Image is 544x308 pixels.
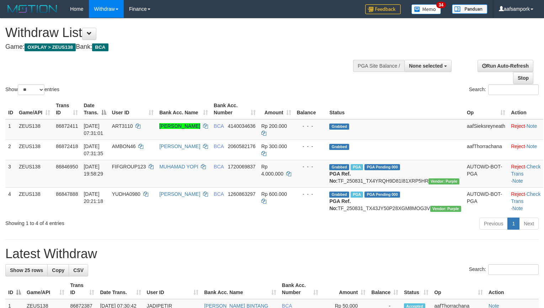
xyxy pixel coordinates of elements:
[47,264,69,276] a: Copy
[508,99,543,119] th: Action
[294,99,327,119] th: Balance
[464,99,508,119] th: Op: activate to sort column ascending
[5,187,16,215] td: 4
[5,119,16,140] td: 1
[511,143,525,149] a: Reject
[404,60,452,72] button: None selected
[508,160,543,187] td: · ·
[329,198,351,211] b: PGA Ref. No:
[401,279,431,299] th: Status: activate to sort column ascending
[5,217,222,227] div: Showing 1 to 4 of 4 entries
[469,264,539,275] label: Search:
[69,264,88,276] a: CSV
[84,123,103,136] span: [DATE] 07:31:01
[364,164,400,170] span: PGA Pending
[159,191,200,197] a: [PERSON_NAME]
[5,247,539,261] h1: Latest Withdraw
[5,140,16,160] td: 2
[211,99,258,119] th: Bank Acc. Number: activate to sort column ascending
[508,119,543,140] td: ·
[297,143,324,150] div: - - -
[329,124,349,130] span: Grabbed
[508,187,543,215] td: · ·
[112,191,140,197] span: YUDHA0980
[464,140,508,160] td: aafThorrachana
[512,178,523,184] a: Note
[84,143,103,156] span: [DATE] 07:31:35
[511,164,540,177] a: Check Trans
[228,164,256,169] span: Copy 1720069837 to clipboard
[16,187,53,215] td: ZEUS138
[53,99,81,119] th: Trans ID: activate to sort column ascending
[297,122,324,130] div: - - -
[16,160,53,187] td: ZEUS138
[228,143,256,149] span: Copy 2060582176 to clipboard
[112,164,146,169] span: FIFGROUP123
[5,99,16,119] th: ID
[436,2,446,8] span: 34
[56,191,78,197] span: 86847888
[84,164,103,177] span: [DATE] 19:58:29
[144,279,202,299] th: User ID: activate to sort column ascending
[156,99,211,119] th: Bank Acc. Name: activate to sort column ascending
[52,267,64,273] span: Copy
[261,123,287,129] span: Rp 200.000
[297,163,324,170] div: - - -
[5,43,356,51] h4: Game: Bank:
[84,191,103,204] span: [DATE] 20:21:18
[452,4,487,14] img: panduan.png
[5,279,24,299] th: ID: activate to sort column descending
[112,143,136,149] span: AMBON46
[469,84,539,95] label: Search:
[411,4,441,14] img: Button%20Memo.svg
[511,191,540,204] a: Check Trans
[5,4,59,14] img: MOTION_logo.png
[5,264,48,276] a: Show 25 rows
[159,123,200,129] a: [PERSON_NAME]
[56,123,78,129] span: 86872411
[464,160,508,187] td: AUTOWD-BOT-PGA
[519,218,539,230] a: Next
[81,99,109,119] th: Date Trans.: activate to sort column descending
[214,123,224,129] span: BCA
[10,267,43,273] span: Show 25 rows
[508,140,543,160] td: ·
[112,123,133,129] span: ART3110
[353,60,404,72] div: PGA Site Balance /
[214,143,224,149] span: BCA
[297,190,324,198] div: - - -
[214,164,224,169] span: BCA
[5,84,59,95] label: Show entries
[5,26,356,40] h1: Withdraw List
[5,160,16,187] td: 3
[73,267,84,273] span: CSV
[261,191,287,197] span: Rp 600.000
[329,164,349,170] span: Grabbed
[527,143,537,149] a: Note
[488,264,539,275] input: Search:
[368,279,401,299] th: Balance: activate to sort column ascending
[364,192,400,198] span: PGA Pending
[430,206,461,212] span: Vendor URL: https://trx4.1velocity.biz
[488,84,539,95] input: Search:
[329,144,349,150] span: Grabbed
[512,205,523,211] a: Note
[326,187,464,215] td: TF_250831_TX43JY50P28XGM8MOG3V
[513,72,533,84] a: Stop
[511,123,525,129] a: Reject
[261,164,283,177] span: Rp 4.000.000
[507,218,519,230] a: 1
[201,279,279,299] th: Bank Acc. Name: activate to sort column ascending
[351,192,363,198] span: Marked by aafnoeunsreypich
[326,99,464,119] th: Status
[365,4,401,14] img: Feedback.jpg
[109,99,156,119] th: User ID: activate to sort column ascending
[16,140,53,160] td: ZEUS138
[329,171,351,184] b: PGA Ref. No:
[511,191,525,197] a: Reject
[464,187,508,215] td: AUTOWD-BOT-PGA
[214,191,224,197] span: BCA
[527,123,537,129] a: Note
[258,99,294,119] th: Amount: activate to sort column ascending
[511,164,525,169] a: Reject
